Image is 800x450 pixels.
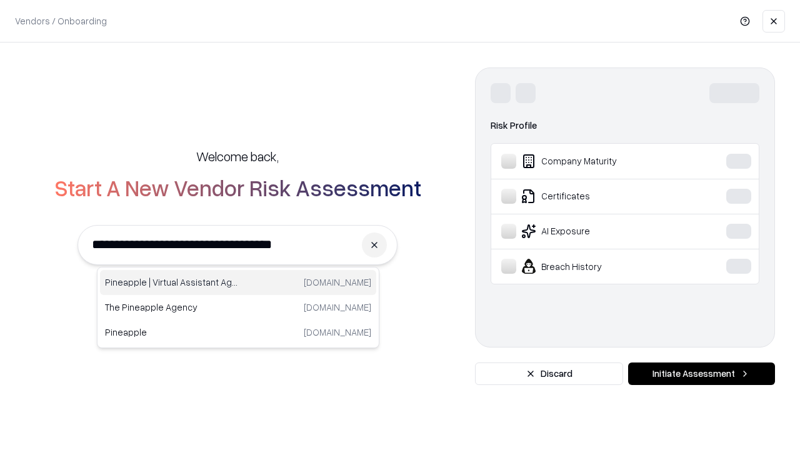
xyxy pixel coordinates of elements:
div: Certificates [501,189,688,204]
h2: Start A New Vendor Risk Assessment [54,175,421,200]
div: AI Exposure [501,224,688,239]
p: [DOMAIN_NAME] [304,276,371,289]
button: Initiate Assessment [628,362,775,385]
h5: Welcome back, [196,147,279,165]
div: Suggestions [97,267,379,348]
div: Company Maturity [501,154,688,169]
p: Vendors / Onboarding [15,14,107,27]
p: Pineapple | Virtual Assistant Agency [105,276,238,289]
div: Risk Profile [491,118,759,133]
div: Breach History [501,259,688,274]
p: The Pineapple Agency [105,301,238,314]
button: Discard [475,362,623,385]
p: [DOMAIN_NAME] [304,326,371,339]
p: Pineapple [105,326,238,339]
p: [DOMAIN_NAME] [304,301,371,314]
